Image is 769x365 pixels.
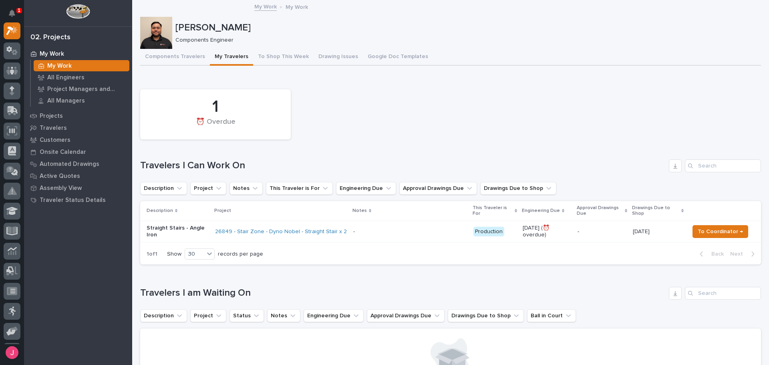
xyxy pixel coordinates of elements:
[707,250,724,258] span: Back
[352,206,367,215] p: Notes
[24,134,132,146] a: Customers
[353,228,355,235] div: -
[527,309,576,322] button: Ball in Court
[147,206,173,215] p: Description
[18,8,20,13] p: 1
[367,309,445,322] button: Approval Drawings Due
[185,250,204,258] div: 30
[140,182,187,195] button: Description
[24,146,132,158] a: Onsite Calendar
[40,125,67,132] p: Travelers
[140,309,187,322] button: Description
[399,182,477,195] button: Approval Drawings Due
[140,49,210,66] button: Components Travelers
[24,182,132,194] a: Assembly View
[685,159,761,172] input: Search
[229,309,264,322] button: Status
[254,2,277,11] a: My Work
[47,97,85,105] p: All Managers
[140,287,666,299] h1: Travelers I am Waiting On
[480,182,556,195] button: Drawings Due to Shop
[214,206,231,215] p: Project
[578,228,627,235] p: -
[40,113,63,120] p: Projects
[40,185,82,192] p: Assembly View
[66,4,90,19] img: Workspace Logo
[24,194,132,206] a: Traveler Status Details
[154,97,277,117] div: 1
[40,149,86,156] p: Onsite Calendar
[47,74,85,81] p: All Engineers
[175,37,755,44] p: Components Engineer
[693,250,727,258] button: Back
[253,49,314,66] button: To Shop This Week
[266,182,333,195] button: This Traveler is For
[31,60,132,71] a: My Work
[685,287,761,300] input: Search
[24,170,132,182] a: Active Quotes
[727,250,761,258] button: Next
[304,309,364,322] button: Engineering Due
[24,48,132,60] a: My Work
[31,72,132,83] a: All Engineers
[147,225,209,238] p: Straight Stairs - Angle Iron
[286,2,308,11] p: My Work
[577,204,623,218] p: Approval Drawings Due
[47,63,72,70] p: My Work
[190,309,226,322] button: Project
[40,50,64,58] p: My Work
[31,83,132,95] a: Project Managers and Engineers
[4,344,20,361] button: users-avatar
[210,49,253,66] button: My Travelers
[40,197,106,204] p: Traveler Status Details
[730,250,748,258] span: Next
[40,173,80,180] p: Active Quotes
[140,221,761,242] tr: Straight Stairs - Angle Iron26849 - Stair Zone - Dyno Nobel - Straight Stair x 2 - Production[DAT...
[47,86,126,93] p: Project Managers and Engineers
[522,206,560,215] p: Engineering Due
[24,158,132,170] a: Automated Drawings
[40,161,99,168] p: Automated Drawings
[10,10,20,22] div: Notifications1
[140,244,164,264] p: 1 of 1
[24,122,132,134] a: Travelers
[140,160,666,171] h1: Travelers I Can Work On
[40,137,70,144] p: Customers
[215,228,347,235] a: 26849 - Stair Zone - Dyno Nobel - Straight Stair x 2
[175,22,758,34] p: [PERSON_NAME]
[633,227,651,235] p: [DATE]
[190,182,226,195] button: Project
[24,110,132,122] a: Projects
[31,95,132,106] a: All Managers
[267,309,300,322] button: Notes
[4,5,20,22] button: Notifications
[336,182,396,195] button: Engineering Due
[698,227,743,236] span: To Coordinator →
[229,182,263,195] button: Notes
[363,49,433,66] button: Google Doc Templates
[30,33,70,42] div: 02. Projects
[154,118,277,135] div: ⏰ Overdue
[473,204,513,218] p: This Traveler is For
[693,225,748,238] button: To Coordinator →
[632,204,679,218] p: Drawings Due to Shop
[448,309,524,322] button: Drawings Due to Shop
[167,251,181,258] p: Show
[523,225,571,238] p: [DATE] (⏰ overdue)
[314,49,363,66] button: Drawing Issues
[473,227,504,237] div: Production
[218,251,263,258] p: records per page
